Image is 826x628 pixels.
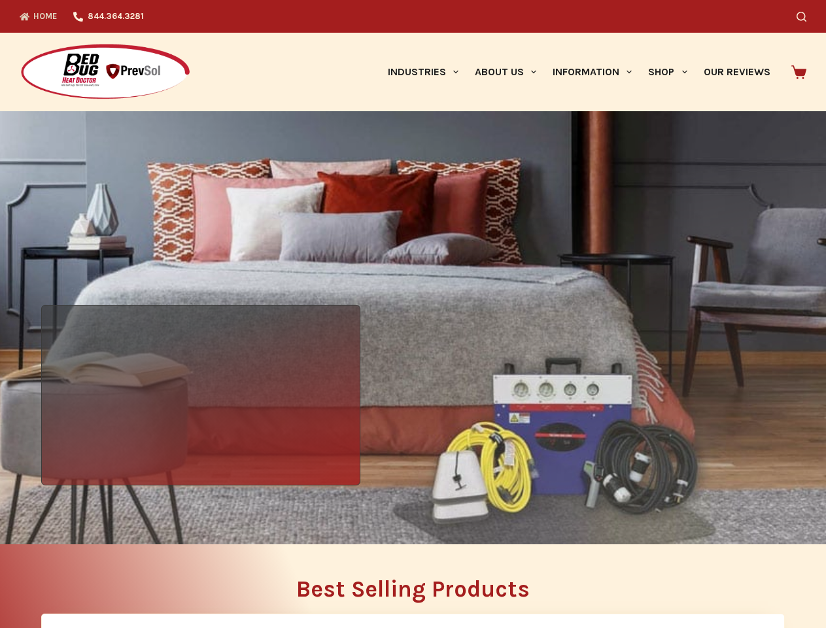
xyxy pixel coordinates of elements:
[379,33,466,111] a: Industries
[545,33,640,111] a: Information
[41,578,785,601] h2: Best Selling Products
[466,33,544,111] a: About Us
[797,12,806,22] button: Search
[640,33,695,111] a: Shop
[379,33,778,111] nav: Primary
[695,33,778,111] a: Our Reviews
[20,43,191,101] img: Prevsol/Bed Bug Heat Doctor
